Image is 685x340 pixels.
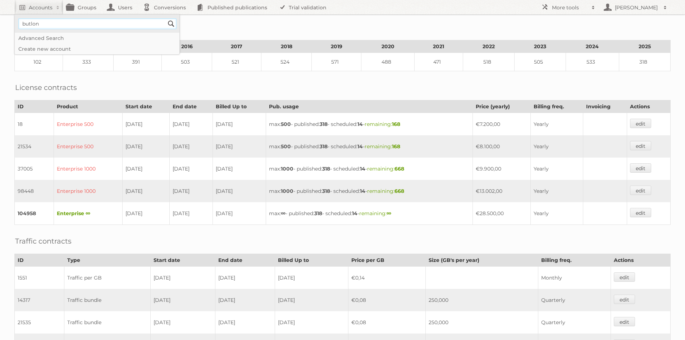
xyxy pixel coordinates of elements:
strong: 668 [394,188,404,194]
strong: 318 [314,210,322,217]
strong: 168 [392,143,400,150]
td: [DATE] [122,180,169,202]
th: Invoicing [583,100,627,113]
a: edit [630,119,651,128]
td: Yearly [531,158,583,180]
th: 2023 [514,40,566,53]
th: Start date [150,254,215,267]
th: Billed Up to [213,100,266,113]
strong: ∞ [387,210,391,217]
strong: 1000 [281,188,293,194]
th: 2018 [261,40,312,53]
td: [DATE] [275,311,348,334]
td: 391 [113,53,161,71]
a: edit [630,163,651,173]
td: 14317 [15,289,64,311]
strong: 318 [320,143,328,150]
td: €0,08 [348,289,426,311]
td: [DATE] [150,311,215,334]
strong: 14 [360,188,365,194]
td: 1551 [15,267,64,289]
td: Quarterly [538,289,611,311]
td: Quarterly [538,311,611,334]
td: Yearly [531,180,583,202]
td: [DATE] [213,202,266,225]
span: remaining: [365,121,400,127]
th: Pub. usage [266,100,472,113]
td: [DATE] [122,113,169,136]
td: Traffic bundle [64,311,150,334]
td: Enterprise 500 [54,113,123,136]
td: €0,14 [348,267,426,289]
td: 37005 [15,158,54,180]
strong: 500 [281,143,291,150]
strong: 14 [360,166,365,172]
strong: 318 [322,166,330,172]
a: edit [614,295,635,304]
th: ID [15,254,64,267]
th: Billed Up to [275,254,348,267]
td: max: - published: - scheduled: - [266,202,472,225]
td: 333 [63,53,113,71]
th: 2022 [463,40,514,53]
td: Monthly [538,267,611,289]
a: edit [614,272,635,282]
td: 488 [361,53,414,71]
strong: 500 [281,121,291,127]
td: 250,000 [426,311,538,334]
td: [DATE] [275,289,348,311]
a: Create new account [15,44,179,54]
a: edit [614,317,635,326]
td: [DATE] [169,202,213,225]
strong: 168 [392,121,400,127]
th: 2024 [566,40,619,53]
strong: 1000 [281,166,293,172]
td: [DATE] [150,267,215,289]
td: [DATE] [213,180,266,202]
td: €7.200,00 [473,113,531,136]
td: [DATE] [213,135,266,158]
td: max: - published: - scheduled: - [266,135,472,158]
th: Price per GB [348,254,426,267]
td: 571 [312,53,361,71]
h2: Accounts [29,4,52,11]
strong: 14 [352,210,357,217]
td: Yearly [531,135,583,158]
th: Billing freq. [538,254,611,267]
span: remaining: [367,188,404,194]
td: [DATE] [213,158,266,180]
td: €13.002,00 [473,180,531,202]
th: End date [215,254,275,267]
td: [DATE] [150,289,215,311]
h2: [PERSON_NAME] [613,4,660,11]
a: Advanced Search [15,33,179,44]
a: edit [630,208,651,217]
th: Price (yearly) [473,100,531,113]
td: 21534 [15,135,54,158]
td: 471 [415,53,463,71]
td: [DATE] [275,267,348,289]
td: 533 [566,53,619,71]
h2: Traffic contracts [15,236,72,246]
th: Start date [122,100,169,113]
td: 524 [261,53,312,71]
strong: 14 [357,143,363,150]
td: [DATE] [169,158,213,180]
td: [DATE] [215,289,275,311]
strong: 318 [320,121,328,127]
td: 250,000 [426,289,538,311]
td: 98448 [15,180,54,202]
strong: ∞ [281,210,286,217]
td: [DATE] [122,202,169,225]
span: remaining: [359,210,391,217]
td: €9.900,00 [473,158,531,180]
th: 2017 [212,40,261,53]
td: [DATE] [169,113,213,136]
th: Size (GB's per year) [426,254,538,267]
td: €28.500,00 [473,202,531,225]
span: remaining: [365,143,400,150]
a: edit [630,186,651,195]
td: [DATE] [215,311,275,334]
td: max: - published: - scheduled: - [266,158,472,180]
td: Enterprise 1000 [54,180,123,202]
